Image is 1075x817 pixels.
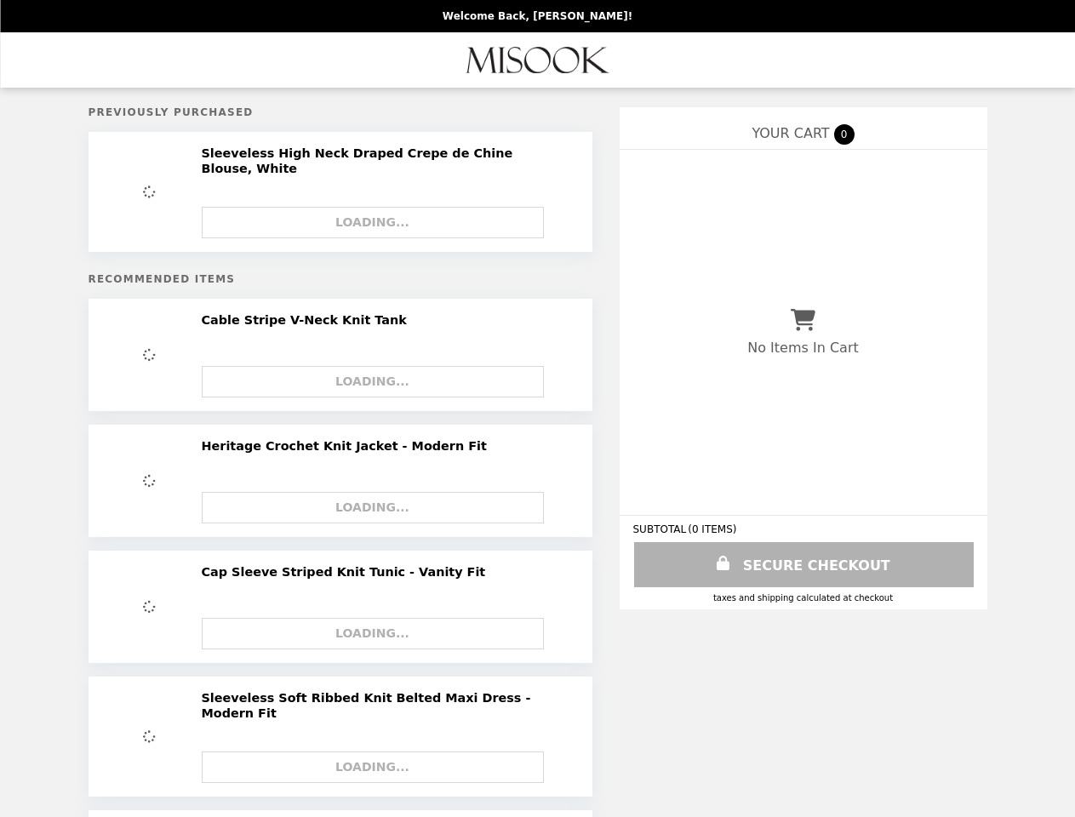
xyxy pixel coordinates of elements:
h2: Cable Stripe V-Neck Knit Tank [202,312,414,328]
h2: Sleeveless Soft Ribbed Knit Belted Maxi Dress - Modern Fit [202,690,567,722]
div: Taxes and Shipping calculated at checkout [633,593,974,603]
span: ( 0 ITEMS ) [688,523,736,535]
p: Welcome Back, [PERSON_NAME]! [443,10,632,22]
span: SUBTOTAL [633,523,689,535]
img: Brand Logo [466,43,609,77]
span: 0 [834,124,855,145]
h2: Sleeveless High Neck Draped Crepe de Chine Blouse, White [202,146,567,177]
h5: Previously Purchased [89,106,592,118]
h5: Recommended Items [89,273,592,285]
h2: Cap Sleeve Striped Knit Tunic - Vanity Fit [202,564,493,580]
p: No Items In Cart [747,340,858,356]
span: YOUR CART [752,125,829,141]
h2: Heritage Crochet Knit Jacket - Modern Fit [202,438,494,454]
